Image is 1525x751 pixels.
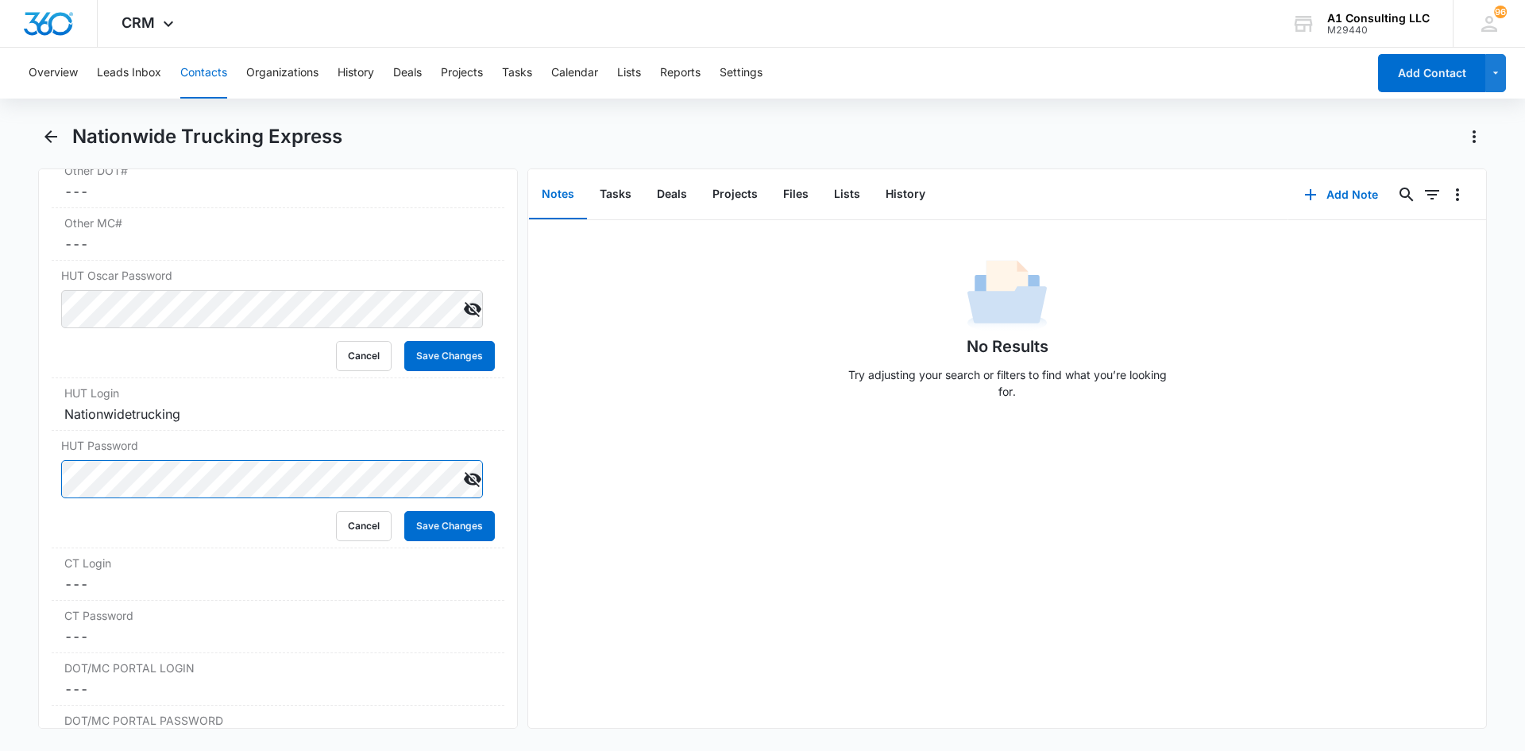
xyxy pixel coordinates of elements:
[587,170,644,219] button: Tasks
[1445,182,1470,207] button: Overflow Menu
[1378,54,1485,92] button: Add Contact
[551,48,598,99] button: Calendar
[64,162,492,179] label: Other DOT#
[770,170,821,219] button: Files
[529,170,587,219] button: Notes
[617,48,641,99] button: Lists
[1419,182,1445,207] button: Filters
[52,548,504,601] div: CT Login---
[52,156,504,208] div: Other DOT#---
[404,511,495,541] button: Save Changes
[64,385,492,401] label: HUT Login
[460,466,485,492] button: Hide
[1494,6,1507,18] div: notifications count
[52,653,504,706] div: DOT/MC PORTAL LOGIN---
[64,660,492,676] label: DOT/MC PORTAL LOGIN
[1327,12,1430,25] div: account name
[1327,25,1430,36] div: account id
[52,601,504,653] div: CT Password---
[967,255,1047,335] img: No Data
[97,48,161,99] button: Leads Inbox
[338,48,374,99] button: History
[64,712,492,729] label: DOT/MC PORTAL PASSWORD
[441,48,483,99] button: Projects
[967,335,1048,358] h1: No Results
[64,215,492,231] label: Other MC#
[1494,6,1507,18] span: 96
[404,341,495,371] button: Save Changes
[840,366,1174,400] p: Try adjusting your search or filters to find what you’re looking for.
[180,48,227,99] button: Contacts
[64,607,492,624] label: CT Password
[64,234,492,254] dd: ---
[1461,124,1487,149] button: Actions
[644,170,700,219] button: Deals
[64,627,492,646] dd: ---
[460,296,485,322] button: Hide
[821,170,873,219] button: Lists
[720,48,762,99] button: Settings
[1394,182,1419,207] button: Search...
[660,48,701,99] button: Reports
[64,405,492,424] div: Nationwidetrucking
[52,378,504,431] div: HUT LoginNationwidetrucking
[52,208,504,261] div: Other MC#---
[1288,176,1394,214] button: Add Note
[122,14,155,31] span: CRM
[38,124,63,149] button: Back
[64,182,492,201] dd: ---
[61,437,495,454] label: HUT Password
[64,575,492,594] dd: ---
[502,48,532,99] button: Tasks
[29,48,78,99] button: Overview
[336,511,392,541] button: Cancel
[873,170,938,219] button: History
[246,48,319,99] button: Organizations
[336,341,392,371] button: Cancel
[61,267,495,284] label: HUT Oscar Password
[64,555,492,571] label: CT Login
[72,125,342,149] h1: Nationwide Trucking Express
[700,170,770,219] button: Projects
[393,48,422,99] button: Deals
[64,679,492,699] dd: ---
